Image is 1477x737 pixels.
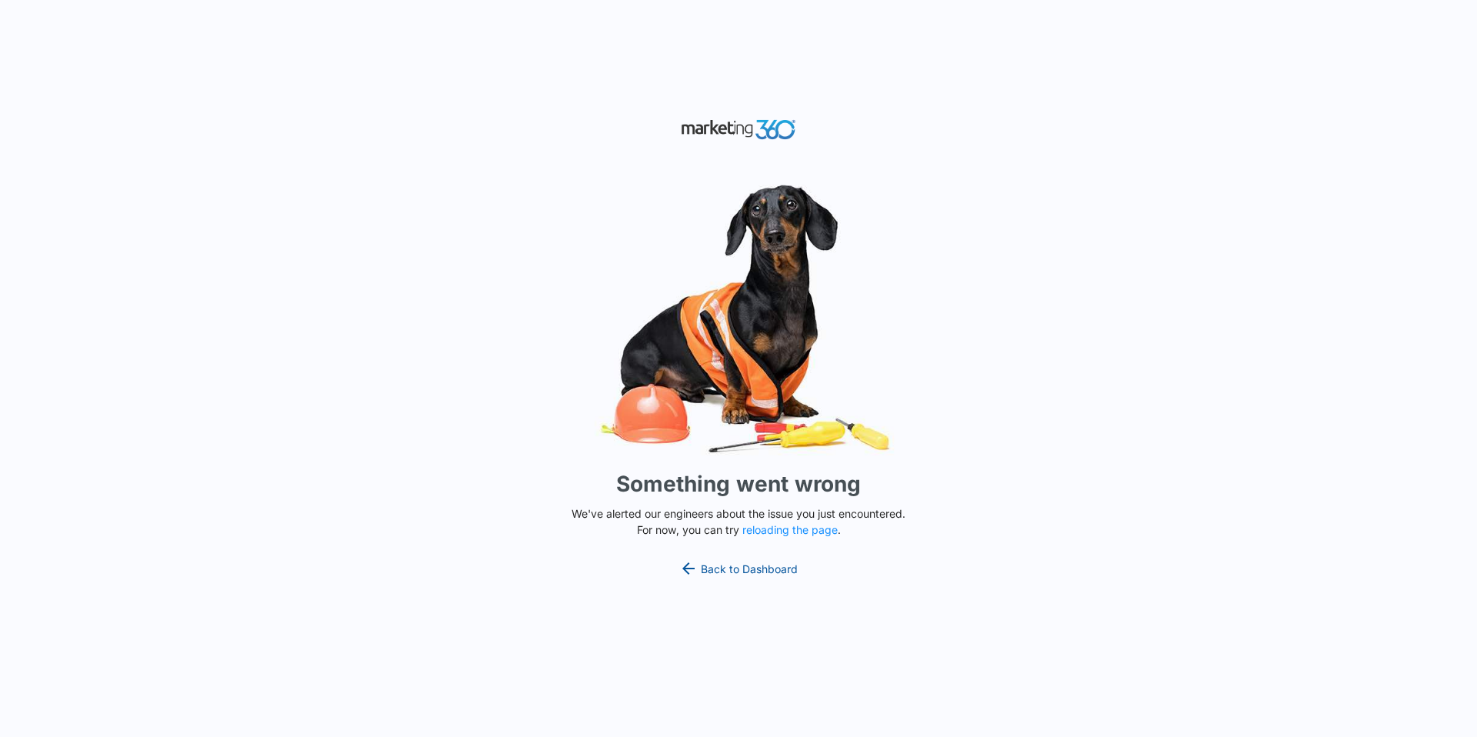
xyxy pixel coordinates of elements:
[616,468,861,500] h1: Something went wrong
[742,524,838,536] button: reloading the page
[508,175,969,462] img: Sad Dog
[565,505,912,538] p: We've alerted our engineers about the issue you just encountered. For now, you can try .
[681,116,796,143] img: Marketing 360 Logo
[679,559,798,578] a: Back to Dashboard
